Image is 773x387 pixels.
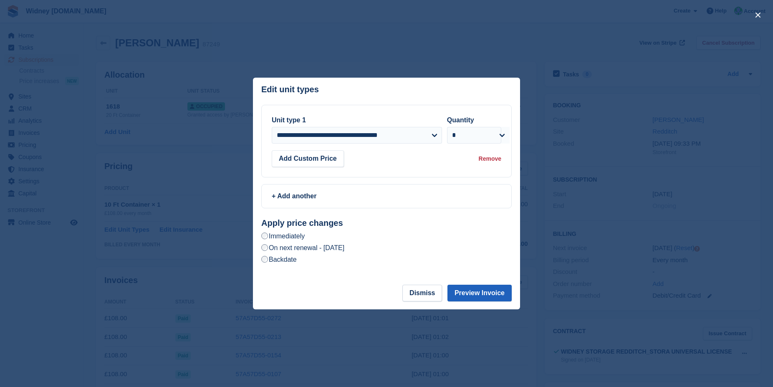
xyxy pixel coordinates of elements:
input: Immediately [261,233,268,239]
label: Backdate [261,255,297,264]
label: Immediately [261,232,305,240]
a: + Add another [261,184,512,208]
label: Unit type 1 [272,116,306,124]
div: Remove [479,154,501,163]
p: Edit unit types [261,85,319,94]
label: On next renewal - [DATE] [261,243,344,252]
button: Dismiss [402,285,442,301]
button: close [751,8,765,22]
input: Backdate [261,256,268,263]
label: Quantity [447,116,474,124]
button: Add Custom Price [272,150,344,167]
strong: Apply price changes [261,218,343,228]
input: On next renewal - [DATE] [261,244,268,251]
div: + Add another [272,191,501,201]
button: Preview Invoice [447,285,512,301]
